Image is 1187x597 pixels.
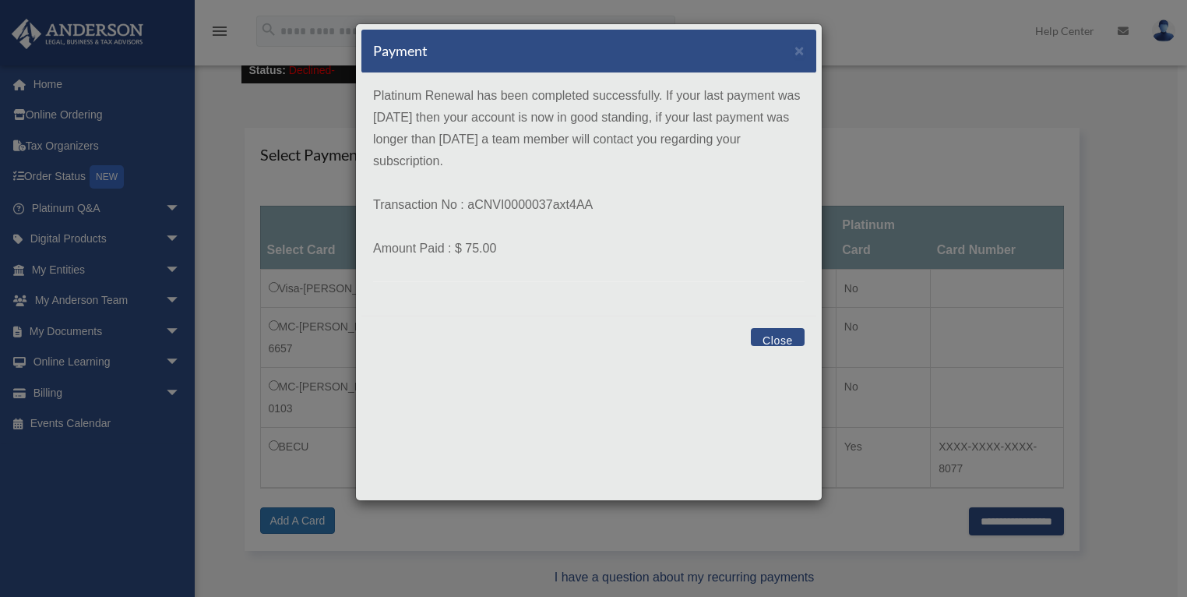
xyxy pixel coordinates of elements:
[794,42,805,58] button: Close
[794,41,805,59] span: ×
[373,194,805,216] p: Transaction No : aCNVI0000037axt4AA
[373,238,805,260] p: Amount Paid : $ 75.00
[373,41,428,61] h5: Payment
[751,328,805,346] button: Close
[373,85,805,172] p: Platinum Renewal has been completed successfully. If your last payment was [DATE] then your accou...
